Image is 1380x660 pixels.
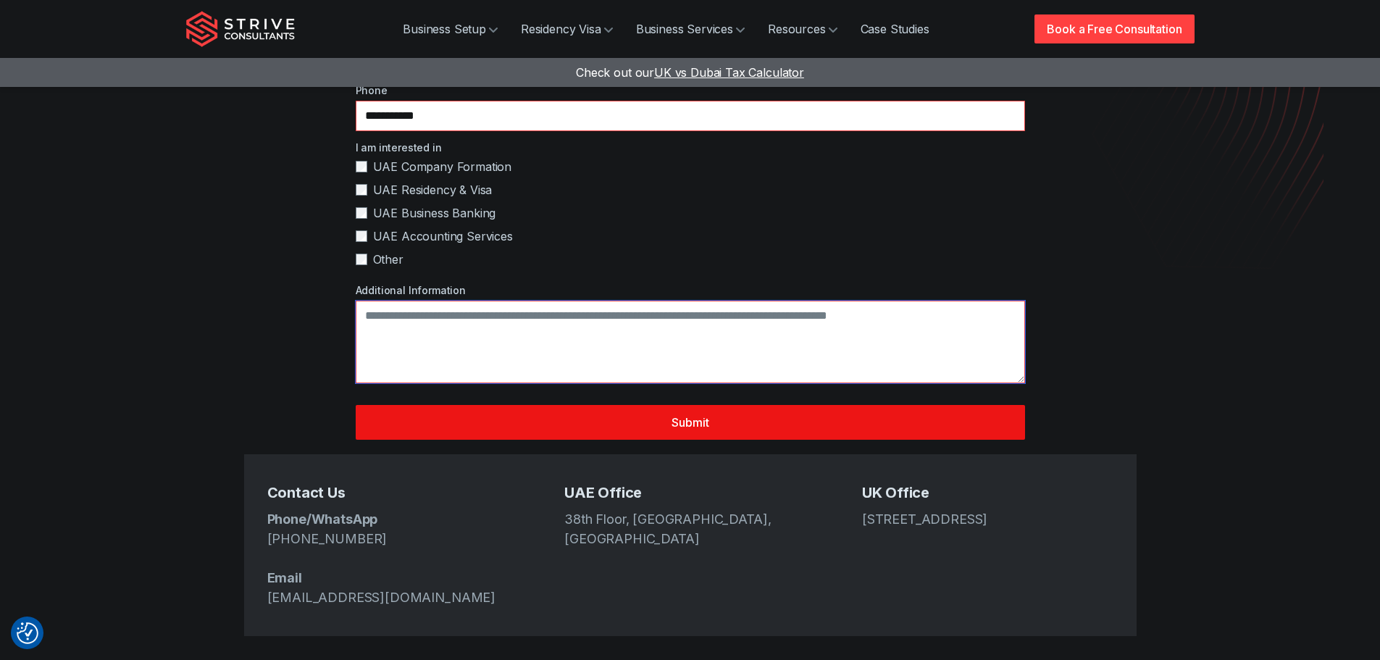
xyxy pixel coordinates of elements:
a: Resources [756,14,849,43]
h5: UK Office [862,483,1113,504]
a: Business Services [624,14,756,43]
label: Additional Information [356,283,1025,298]
address: [STREET_ADDRESS] [862,509,1113,529]
label: I am interested in [356,140,1025,155]
span: UAE Company Formation [373,158,512,175]
input: UAE Residency & Visa [356,184,367,196]
address: 38th Floor, [GEOGRAPHIC_DATA], [GEOGRAPHIC_DATA] [564,509,816,548]
a: [PHONE_NUMBER] [267,531,388,546]
h5: UAE Office [564,483,816,504]
a: Case Studies [849,14,941,43]
label: Phone [356,83,1025,98]
span: UAE Business Banking [373,204,496,222]
input: UAE Company Formation [356,161,367,172]
input: UAE Accounting Services [356,230,367,242]
img: Strive Consultants [186,11,295,47]
span: UK vs Dubai Tax Calculator [654,65,804,80]
button: Submit [356,405,1025,440]
span: Other [373,251,403,268]
img: Revisit consent button [17,622,38,644]
a: Check out ourUK vs Dubai Tax Calculator [576,65,804,80]
button: Consent Preferences [17,622,38,644]
input: Other [356,254,367,265]
h5: Contact Us [267,483,519,504]
a: Residency Visa [509,14,624,43]
a: [EMAIL_ADDRESS][DOMAIN_NAME] [267,590,496,605]
span: UAE Accounting Services [373,227,513,245]
strong: Phone/WhatsApp [267,511,378,527]
a: Book a Free Consultation [1034,14,1194,43]
input: UAE Business Banking [356,207,367,219]
strong: Email [267,570,302,585]
a: Business Setup [391,14,509,43]
span: UAE Residency & Visa [373,181,493,199]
